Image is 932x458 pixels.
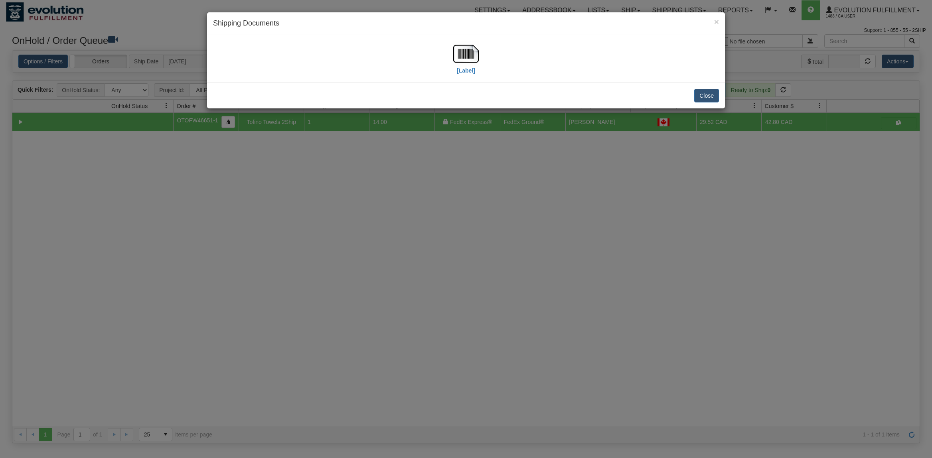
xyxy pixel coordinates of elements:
a: [Label] [453,50,479,73]
button: Close [714,18,719,26]
label: [Label] [457,67,475,75]
img: barcode.jpg [453,41,479,67]
button: Close [694,89,719,102]
span: × [714,17,719,26]
iframe: chat widget [914,188,931,269]
h4: Shipping Documents [213,18,719,29]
